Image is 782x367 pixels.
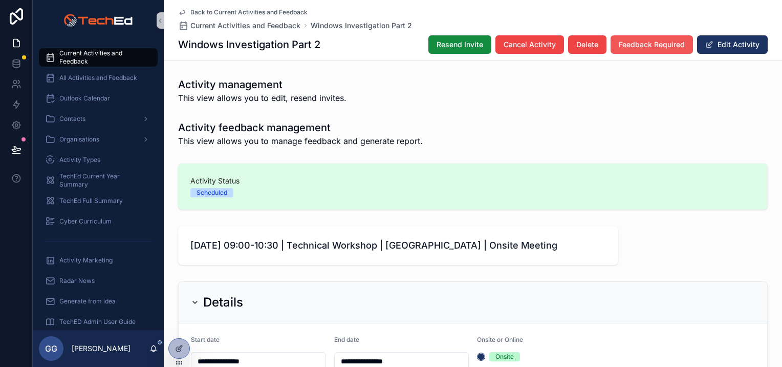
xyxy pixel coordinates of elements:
[495,352,514,361] div: Onsite
[311,21,412,31] a: Windows Investigation Part 2
[59,115,85,123] span: Contacts
[576,39,598,50] span: Delete
[59,172,147,189] span: TechEd Current Year Summary
[178,92,346,104] span: This view allows you to edit, resend invites.
[697,35,768,54] button: Edit Activity
[59,156,100,164] span: Activity Types
[197,188,227,197] div: Scheduled
[39,89,158,108] a: Outlook Calendar
[59,297,116,305] span: Generate from idea
[63,12,133,29] img: App logo
[59,74,137,82] span: All Activities and Feedback
[504,39,556,50] span: Cancel Activity
[39,130,158,149] a: Organisations
[59,94,110,103] span: Outlook Calendar
[39,251,158,270] a: Activity Marketing
[39,292,158,311] a: Generate from idea
[568,35,606,54] button: Delete
[59,49,147,66] span: Current Activities and Feedback
[39,48,158,67] a: Current Activities and Feedback
[495,35,564,54] button: Cancel Activity
[59,197,123,205] span: TechEd Full Summary
[39,151,158,169] a: Activity Types
[178,37,320,52] h1: Windows Investigation Part 2
[178,135,423,147] span: This view allows you to manage feedback and generate report.
[59,277,95,285] span: Radar News
[59,318,136,326] span: TechED Admin User Guide
[437,39,483,50] span: Resend Invite
[178,77,346,92] h1: Activity management
[39,272,158,290] a: Radar News
[619,39,685,50] span: Feedback Required
[39,171,158,190] a: TechEd Current Year Summary
[477,336,523,343] span: Onsite or Online
[39,212,158,231] a: Cyber Curriculum
[611,35,693,54] button: Feedback Required
[45,342,57,355] span: GG
[190,21,300,31] span: Current Activities and Feedback
[178,120,423,135] h1: Activity feedback management
[428,35,491,54] button: Resend Invite
[59,256,113,264] span: Activity Marketing
[59,135,99,144] span: Organisations
[33,41,164,330] div: scrollable content
[72,343,131,354] p: [PERSON_NAME]
[190,238,606,253] span: [DATE] 09:00-10:30 | Technical Workshop | [GEOGRAPHIC_DATA] | Onsite Meeting
[191,336,220,343] span: Start date
[39,192,158,210] a: TechEd Full Summary
[39,313,158,331] a: TechED Admin User Guide
[334,336,359,343] span: End date
[178,8,308,16] a: Back to Current Activities and Feedback
[39,110,158,128] a: Contacts
[39,69,158,87] a: All Activities and Feedback
[203,294,243,311] h2: Details
[190,176,755,186] span: Activity Status
[190,8,308,16] span: Back to Current Activities and Feedback
[178,21,300,31] a: Current Activities and Feedback
[59,217,112,226] span: Cyber Curriculum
